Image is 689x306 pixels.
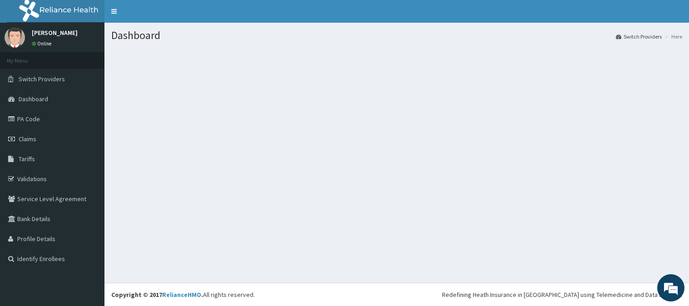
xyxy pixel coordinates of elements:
div: Redefining Heath Insurance in [GEOGRAPHIC_DATA] using Telemedicine and Data Science! [442,290,682,299]
li: Here [663,33,682,40]
span: Claims [19,135,36,143]
strong: Copyright © 2017 . [111,291,203,299]
a: RelianceHMO [162,291,201,299]
a: Switch Providers [616,33,662,40]
span: Tariffs [19,155,35,163]
footer: All rights reserved. [104,283,689,306]
span: Switch Providers [19,75,65,83]
a: Online [32,40,54,47]
h1: Dashboard [111,30,682,41]
span: Dashboard [19,95,48,103]
img: User Image [5,27,25,48]
p: [PERSON_NAME] [32,30,78,36]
